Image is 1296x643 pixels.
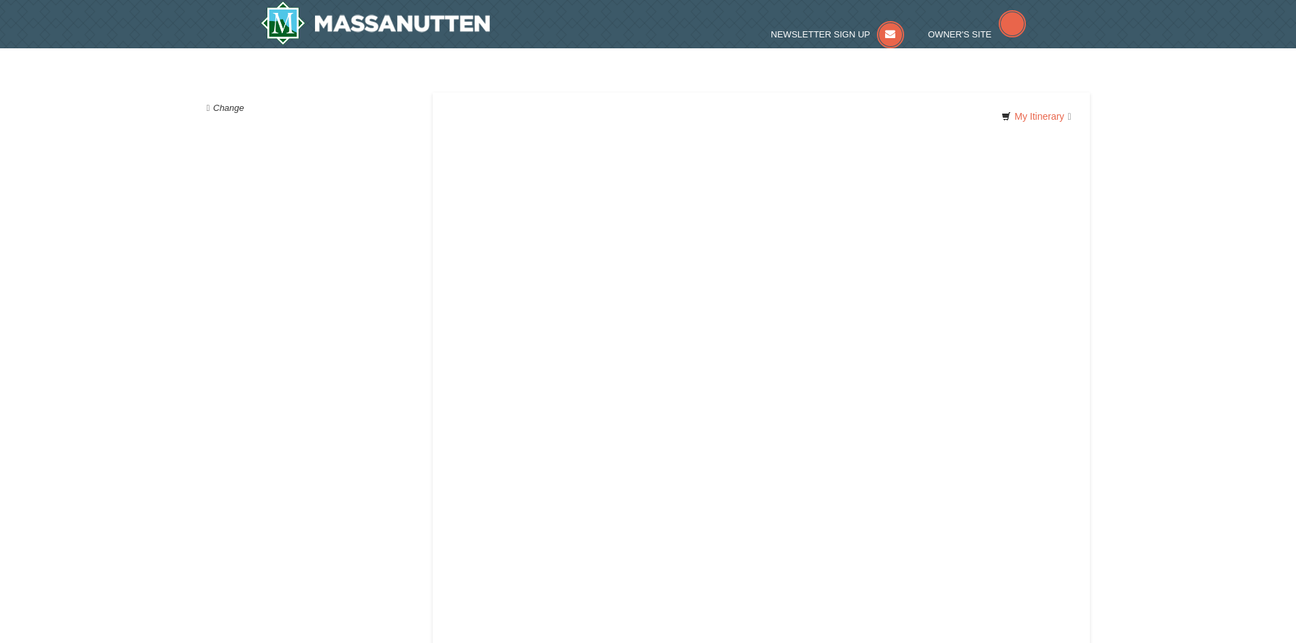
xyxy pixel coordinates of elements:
[771,29,870,39] span: Newsletter Sign Up
[993,106,1080,127] a: My Itinerary
[206,101,245,116] button: Change
[771,29,904,39] a: Newsletter Sign Up
[928,29,992,39] span: Owner's Site
[261,1,491,45] img: Massanutten Resort Logo
[928,29,1026,39] a: Owner's Site
[261,1,491,45] a: Massanutten Resort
